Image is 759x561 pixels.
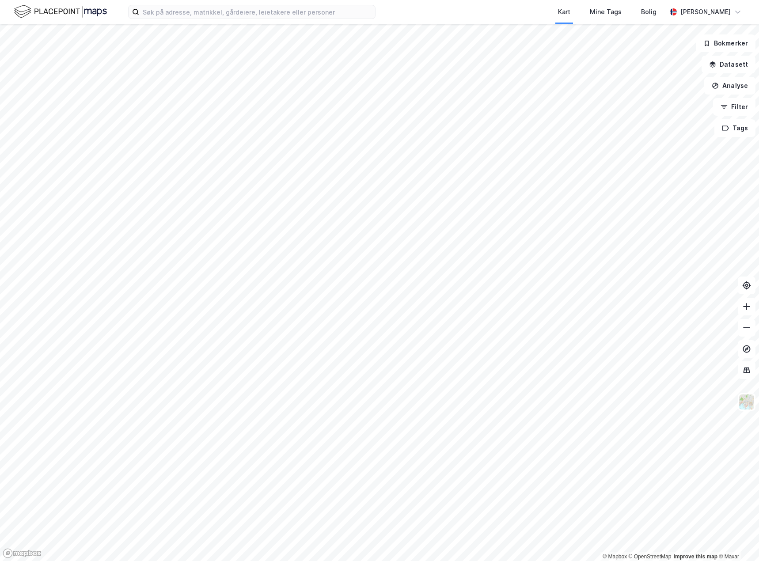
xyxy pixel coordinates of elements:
[702,56,755,73] button: Datasett
[629,553,672,560] a: OpenStreetMap
[674,553,717,560] a: Improve this map
[715,519,759,561] iframe: Chat Widget
[738,394,755,410] img: Z
[3,548,42,558] a: Mapbox homepage
[714,119,755,137] button: Tags
[603,553,627,560] a: Mapbox
[704,77,755,95] button: Analyse
[14,4,107,19] img: logo.f888ab2527a4732fd821a326f86c7f29.svg
[590,7,622,17] div: Mine Tags
[715,519,759,561] div: Kontrollprogram for chat
[139,5,375,19] input: Søk på adresse, matrikkel, gårdeiere, leietakere eller personer
[696,34,755,52] button: Bokmerker
[641,7,657,17] div: Bolig
[680,7,731,17] div: [PERSON_NAME]
[558,7,570,17] div: Kart
[713,98,755,116] button: Filter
